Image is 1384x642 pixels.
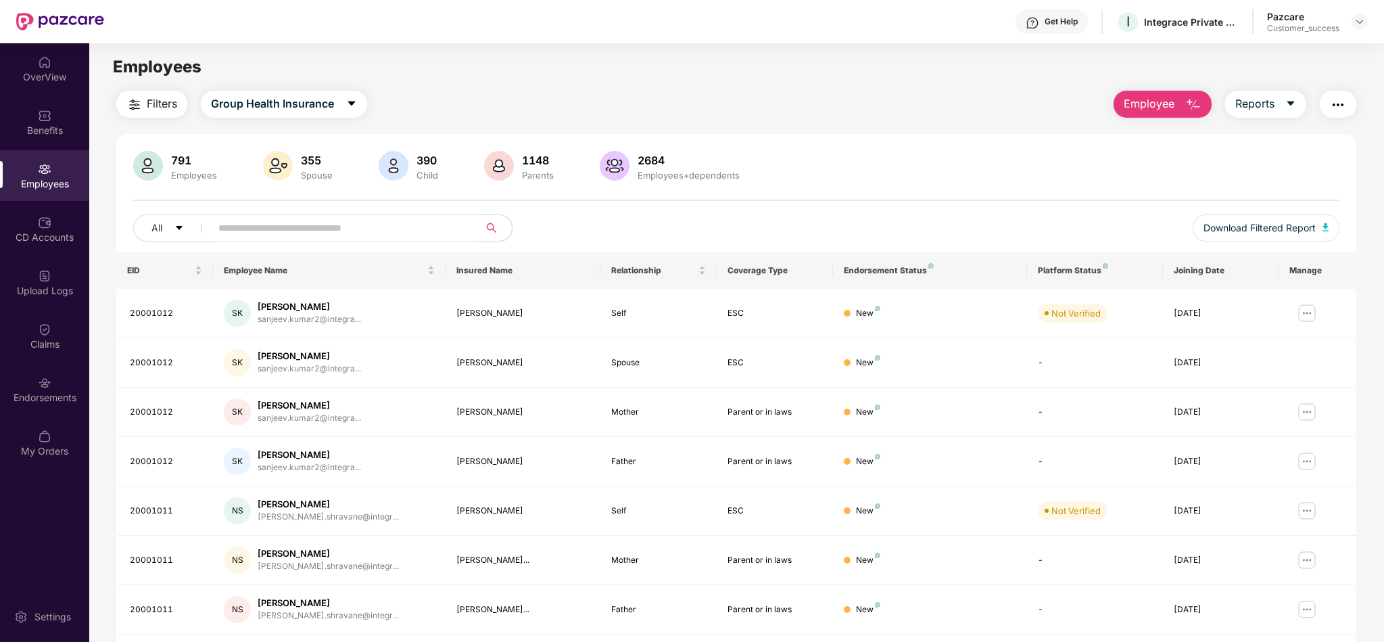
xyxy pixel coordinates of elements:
[211,95,334,112] span: Group Health Insurance
[456,603,590,616] div: [PERSON_NAME]...
[1045,16,1078,27] div: Get Help
[1027,437,1163,486] td: -
[224,497,251,524] div: NS
[1225,91,1306,118] button: Reportscaret-down
[519,170,556,181] div: Parents
[727,357,822,369] div: ESC
[1027,388,1163,437] td: -
[1163,252,1279,289] th: Joining Date
[414,170,441,181] div: Child
[38,430,51,443] img: svg+xml;base64,PHN2ZyBpZD0iTXlfT3JkZXJzIiBkYXRhLW5hbWU9Ik15IE9yZGVycyIgeG1sbnM9Imh0dHA6Ly93d3cudz...
[126,97,143,113] img: svg+xml;base64,PHN2ZyB4bWxucz0iaHR0cDovL3d3dy53My5vcmcvMjAwMC9zdmciIHdpZHRoPSIyNCIgaGVpZ2h0PSIyNC...
[1124,95,1174,112] span: Employee
[174,223,184,234] span: caret-down
[258,399,361,412] div: [PERSON_NAME]
[258,597,399,610] div: [PERSON_NAME]
[611,357,706,369] div: Spouse
[224,349,251,376] div: SK
[1296,500,1318,522] img: manageButton
[201,91,367,118] button: Group Health Insurancecaret-down
[484,151,514,181] img: svg+xml;base64,PHN2ZyB4bWxucz0iaHR0cDovL3d3dy53My5vcmcvMjAwMC9zdmciIHhtbG5zOnhsaW5rPSJodHRwOi8vd3...
[346,98,357,110] span: caret-down
[600,252,717,289] th: Relationship
[456,406,590,419] div: [PERSON_NAME]
[258,461,361,474] div: sanjeev.kumar2@integra...
[875,355,880,361] img: svg+xml;base64,PHN2ZyB4bWxucz0iaHR0cDovL3d3dy53My5vcmcvMjAwMC9zdmciIHdpZHRoPSI4IiBoZWlnaHQ9IjgiIH...
[856,357,880,369] div: New
[1144,16,1239,28] div: Integrace Private Limited
[727,406,822,419] div: Parent or in laws
[258,610,399,622] div: [PERSON_NAME].shravane@integr...
[875,553,880,558] img: svg+xml;base64,PHN2ZyB4bWxucz0iaHR0cDovL3d3dy53My5vcmcvMjAwMC9zdmciIHdpZHRoPSI4IiBoZWlnaHQ9IjgiIH...
[168,170,220,181] div: Employees
[38,269,51,283] img: svg+xml;base64,PHN2ZyBpZD0iVXBsb2FkX0xvZ3MiIGRhdGEtbmFtZT0iVXBsb2FkIExvZ3MiIHhtbG5zPSJodHRwOi8vd3...
[1174,307,1268,320] div: [DATE]
[38,55,51,69] img: svg+xml;base64,PHN2ZyBpZD0iSG9tZSIgeG1sbnM9Imh0dHA6Ly93d3cudzMub3JnLzIwMDAvc3ZnIiB3aWR0aD0iMjAiIG...
[1038,265,1152,276] div: Platform Status
[16,13,104,30] img: New Pazcare Logo
[151,221,162,235] span: All
[479,223,505,233] span: search
[1267,10,1339,23] div: Pazcare
[519,154,556,167] div: 1148
[133,214,216,242] button: Allcaret-down
[1296,599,1318,620] img: manageButton
[116,252,213,289] th: EID
[856,603,880,616] div: New
[611,455,706,468] div: Father
[611,265,696,276] span: Relationship
[133,151,163,181] img: svg+xml;base64,PHN2ZyB4bWxucz0iaHR0cDovL3d3dy53My5vcmcvMjAwMC9zdmciIHhtbG5zOnhsaW5rPSJodHRwOi8vd3...
[116,91,187,118] button: Filters
[1203,221,1316,235] span: Download Filtered Report
[113,57,201,76] span: Employees
[1185,97,1201,113] img: svg+xml;base64,PHN2ZyB4bWxucz0iaHR0cDovL3d3dy53My5vcmcvMjAwMC9zdmciIHhtbG5zOnhsaW5rPSJodHRwOi8vd3...
[258,412,361,425] div: sanjeev.kumar2@integra...
[224,398,251,426] div: SK
[130,357,202,369] div: 20001012
[1051,504,1101,518] div: Not Verified
[1296,302,1318,324] img: manageButton
[727,554,822,567] div: Parent or in laws
[1174,603,1268,616] div: [DATE]
[456,455,590,468] div: [PERSON_NAME]
[298,170,335,181] div: Spouse
[844,265,1016,276] div: Endorsement Status
[130,406,202,419] div: 20001012
[130,455,202,468] div: 20001012
[875,602,880,607] img: svg+xml;base64,PHN2ZyB4bWxucz0iaHR0cDovL3d3dy53My5vcmcvMjAwMC9zdmciIHdpZHRoPSI4IiBoZWlnaHQ9IjgiIH...
[456,554,590,567] div: [PERSON_NAME]...
[611,406,706,419] div: Mother
[258,363,361,375] div: sanjeev.kumar2@integra...
[1296,451,1318,472] img: manageButton
[1174,505,1268,518] div: [DATE]
[258,313,361,326] div: sanjeev.kumar2@integra...
[856,406,880,419] div: New
[856,554,880,567] div: New
[258,560,399,573] div: [PERSON_NAME].shravane@integr...
[1174,406,1268,419] div: [DATE]
[1126,14,1130,30] span: I
[1174,357,1268,369] div: [DATE]
[1193,214,1340,242] button: Download Filtered Report
[1174,455,1268,468] div: [DATE]
[1296,549,1318,571] img: manageButton
[130,307,202,320] div: 20001012
[130,505,202,518] div: 20001011
[456,505,590,518] div: [PERSON_NAME]
[224,547,251,574] div: NS
[258,300,361,313] div: [PERSON_NAME]
[875,405,880,410] img: svg+xml;base64,PHN2ZyB4bWxucz0iaHR0cDovL3d3dy53My5vcmcvMjAwMC9zdmciIHdpZHRoPSI4IiBoZWlnaHQ9IjgiIH...
[224,448,251,475] div: SK
[456,357,590,369] div: [PERSON_NAME]
[1235,95,1274,112] span: Reports
[635,154,742,167] div: 2684
[727,307,822,320] div: ESC
[38,376,51,390] img: svg+xml;base64,PHN2ZyBpZD0iRW5kb3JzZW1lbnRzIiB4bWxucz0iaHR0cDovL3d3dy53My5vcmcvMjAwMC9zdmciIHdpZH...
[717,252,833,289] th: Coverage Type
[38,216,51,229] img: svg+xml;base64,PHN2ZyBpZD0iQ0RfQWNjb3VudHMiIGRhdGEtbmFtZT0iQ0QgQWNjb3VudHMiIHhtbG5zPSJodHRwOi8vd3...
[928,263,934,269] img: svg+xml;base64,PHN2ZyB4bWxucz0iaHR0cDovL3d3dy53My5vcmcvMjAwMC9zdmciIHdpZHRoPSI4IiBoZWlnaHQ9IjgiIH...
[875,454,880,459] img: svg+xml;base64,PHN2ZyB4bWxucz0iaHR0cDovL3d3dy53My5vcmcvMjAwMC9zdmciIHdpZHRoPSI4IiBoZWlnaHQ9IjgiIH...
[213,252,446,289] th: Employee Name
[414,154,441,167] div: 390
[298,154,335,167] div: 355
